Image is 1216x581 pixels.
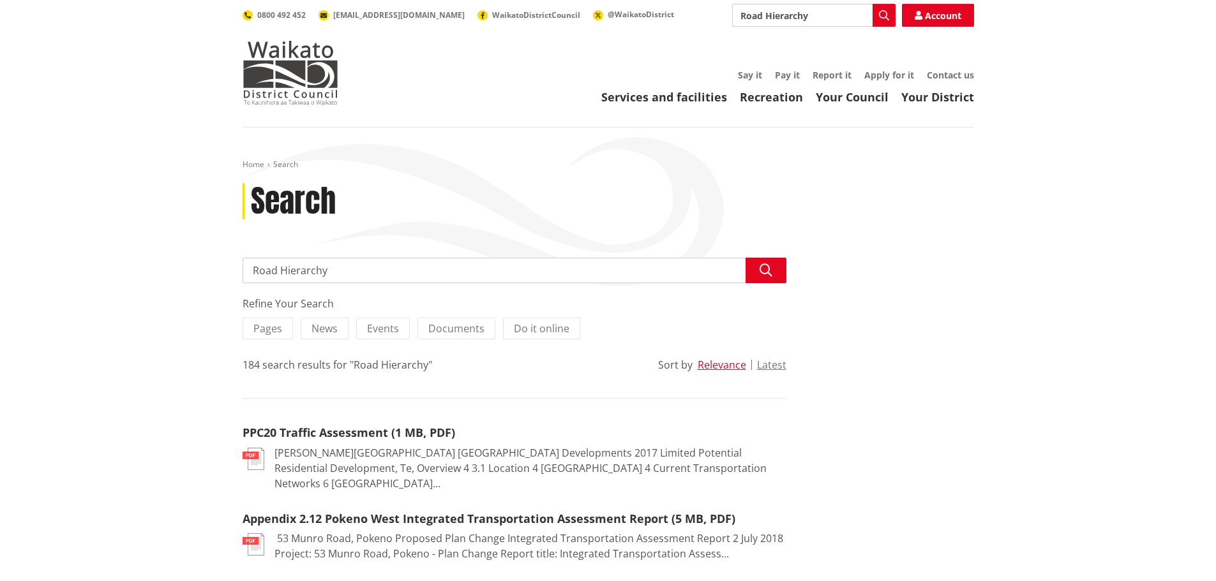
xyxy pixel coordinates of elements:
input: Search input [243,258,786,283]
a: Pay it [775,69,800,81]
div: Refine Your Search [243,296,786,311]
a: Your Council [816,89,889,105]
a: Services and facilities [601,89,727,105]
a: WaikatoDistrictCouncil [477,10,580,20]
div: Sort by [658,357,693,372]
button: Latest [757,359,786,371]
a: [EMAIL_ADDRESS][DOMAIN_NAME] [319,10,465,20]
a: Account [902,4,974,27]
span: Search [273,159,298,170]
p: 53 Munro Road, Pokeno Proposed Plan Change Integrated Transportation Assessment Report 2 July 201... [274,531,786,561]
span: WaikatoDistrictCouncil [492,10,580,20]
h1: Search [251,183,336,220]
span: News [312,321,338,335]
img: document-pdf.svg [243,533,264,555]
span: 0800 492 452 [257,10,306,20]
span: @WaikatoDistrict [608,9,674,20]
a: Home [243,159,264,170]
a: PPC20 Traffic Assessment (1 MB, PDF) [243,425,455,440]
a: Say it [738,69,762,81]
a: Appendix 2.12 Pokeno West Integrated Transportation Assessment Report (5 MB, PDF) [243,511,735,526]
button: Relevance [698,359,746,371]
img: Waikato District Council - Te Kaunihera aa Takiwaa o Waikato [243,41,338,105]
span: Events [367,321,399,335]
img: document-pdf.svg [243,448,264,470]
a: Recreation [740,89,803,105]
span: Documents [428,321,484,335]
a: Apply for it [864,69,914,81]
span: Pages [253,321,282,335]
span: Do it online [514,321,569,335]
a: Report it [813,69,852,81]
span: [EMAIL_ADDRESS][DOMAIN_NAME] [333,10,465,20]
a: 0800 492 452 [243,10,306,20]
a: Contact us [927,69,974,81]
input: Search input [732,4,896,27]
a: @WaikatoDistrict [593,9,674,20]
nav: breadcrumb [243,159,974,170]
div: 184 search results for "Road Hierarchy" [243,357,432,372]
a: Your District [901,89,974,105]
p: [PERSON_NAME][GEOGRAPHIC_DATA] [GEOGRAPHIC_DATA] Developments 2017 Limited Potential Residential ... [274,445,786,491]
